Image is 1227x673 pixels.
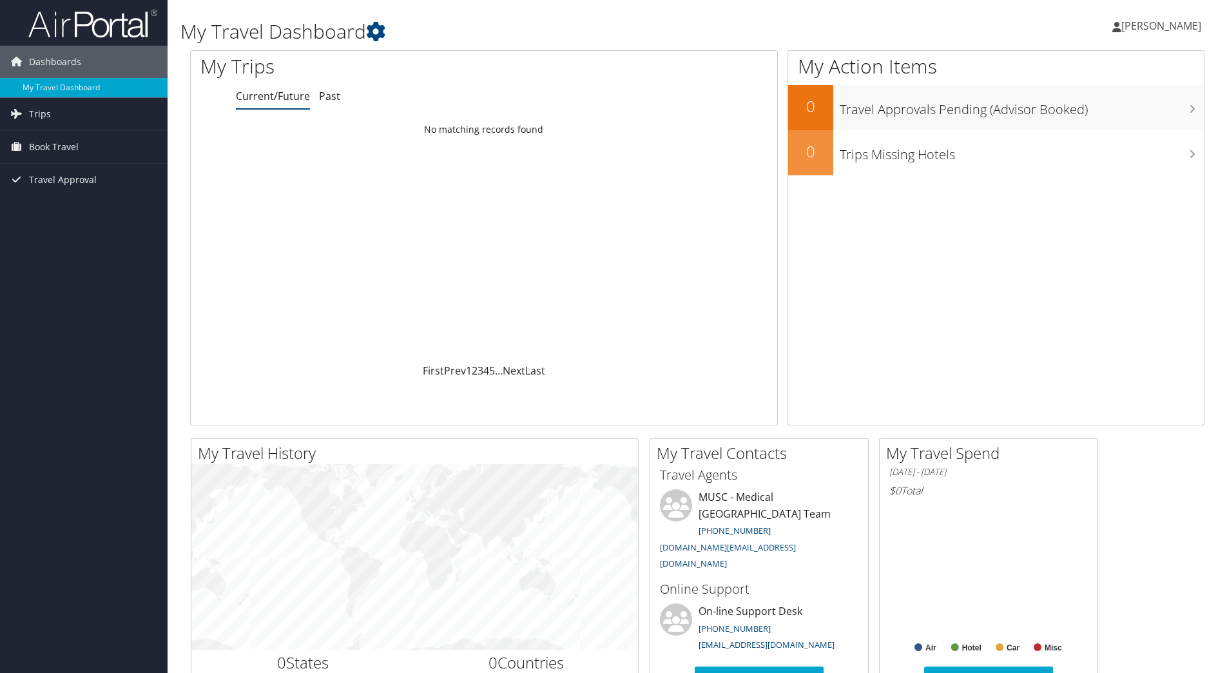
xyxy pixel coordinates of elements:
[236,89,310,103] a: Current/Future
[29,164,97,196] span: Travel Approval
[200,53,523,80] h1: My Trips
[886,442,1097,464] h2: My Travel Spend
[788,85,1204,130] a: 0Travel Approvals Pending (Advisor Booked)
[1045,643,1062,652] text: Misc
[191,118,777,141] td: No matching records found
[657,442,868,464] h2: My Travel Contacts
[29,131,79,163] span: Book Travel
[699,639,835,650] a: [EMAIL_ADDRESS][DOMAIN_NAME]
[653,489,865,575] li: MUSC - Medical [GEOGRAPHIC_DATA] Team
[962,643,981,652] text: Hotel
[466,364,472,378] a: 1
[788,95,833,117] h2: 0
[472,364,478,378] a: 2
[478,364,483,378] a: 3
[1007,643,1019,652] text: Car
[423,364,444,378] a: First
[495,364,503,378] span: …
[788,141,833,162] h2: 0
[483,364,489,378] a: 4
[444,364,466,378] a: Prev
[503,364,525,378] a: Next
[28,8,157,39] img: airportal-logo.png
[788,53,1204,80] h1: My Action Items
[1121,19,1201,33] span: [PERSON_NAME]
[198,442,638,464] h2: My Travel History
[840,139,1204,164] h3: Trips Missing Hotels
[699,525,771,536] a: [PHONE_NUMBER]
[660,466,858,484] h3: Travel Agents
[699,623,771,634] a: [PHONE_NUMBER]
[29,46,81,78] span: Dashboards
[660,580,858,598] h3: Online Support
[889,483,901,498] span: $0
[180,18,869,45] h1: My Travel Dashboard
[653,603,865,656] li: On-line Support Desk
[925,643,936,652] text: Air
[889,466,1088,478] h6: [DATE] - [DATE]
[525,364,545,378] a: Last
[788,130,1204,175] a: 0Trips Missing Hotels
[840,94,1204,119] h3: Travel Approvals Pending (Advisor Booked)
[489,364,495,378] a: 5
[488,652,498,673] span: 0
[319,89,340,103] a: Past
[277,652,286,673] span: 0
[660,541,796,570] a: [DOMAIN_NAME][EMAIL_ADDRESS][DOMAIN_NAME]
[1112,6,1214,45] a: [PERSON_NAME]
[29,98,51,130] span: Trips
[889,483,1088,498] h6: Total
